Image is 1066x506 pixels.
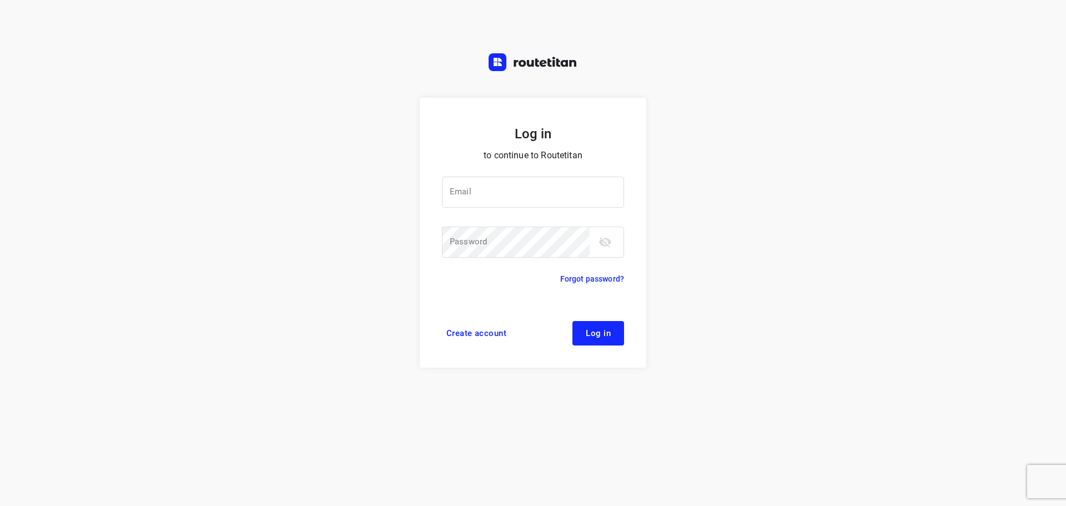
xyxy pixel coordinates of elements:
img: Routetitan [489,53,577,71]
h5: Log in [442,124,624,143]
button: toggle password visibility [594,231,616,253]
button: Log in [572,321,624,345]
a: Create account [442,321,511,345]
span: Create account [446,329,506,338]
a: Forgot password? [560,272,624,285]
span: Log in [586,329,611,338]
p: to continue to Routetitan [442,148,624,163]
a: Routetitan [489,53,577,74]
